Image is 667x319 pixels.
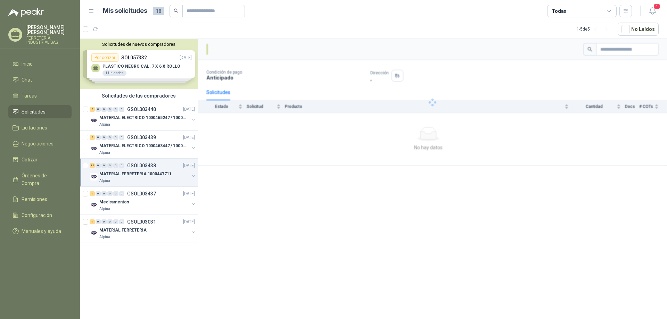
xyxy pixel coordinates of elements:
[90,218,196,240] a: 1 0 0 0 0 0 GSOL003031[DATE] Company LogoMATERIAL FERRETERIAAlpina
[90,163,95,168] div: 12
[552,7,566,15] div: Todas
[90,107,95,112] div: 2
[22,92,37,100] span: Tareas
[90,135,95,140] div: 2
[90,105,196,127] a: 2 0 0 0 0 0 GSOL003440[DATE] Company LogoMATERIAL ELECTRICO 1000465247 / 1000466995Alpina
[8,153,72,166] a: Cotizar
[577,24,612,35] div: 1 - 5 de 5
[22,108,46,116] span: Solicitudes
[90,116,98,125] img: Company Logo
[107,219,113,224] div: 0
[99,122,110,127] p: Alpina
[101,163,107,168] div: 0
[127,219,156,224] p: GSOL003031
[96,163,101,168] div: 0
[8,169,72,190] a: Órdenes de Compra
[8,89,72,102] a: Tareas
[99,234,110,240] p: Alpina
[90,219,95,224] div: 1
[90,191,95,196] div: 1
[8,193,72,206] a: Remisiones
[107,107,113,112] div: 0
[113,163,118,168] div: 0
[101,191,107,196] div: 0
[8,105,72,118] a: Solicitudes
[183,134,195,141] p: [DATE]
[107,191,113,196] div: 0
[90,173,98,181] img: Company Logo
[96,219,101,224] div: 0
[8,121,72,134] a: Licitaciones
[119,163,124,168] div: 0
[101,107,107,112] div: 0
[127,107,156,112] p: GSOL003440
[22,156,38,163] span: Cotizar
[22,76,32,84] span: Chat
[119,107,124,112] div: 0
[22,60,33,68] span: Inicio
[26,36,72,44] p: FERRETERIA INDUSTRIAL SAS
[99,171,171,177] p: MATERIAL FERRETERIA 1000447711
[107,135,113,140] div: 0
[22,140,53,148] span: Negociaciones
[8,209,72,222] a: Configuración
[90,133,196,156] a: 2 0 0 0 0 0 GSOL003439[DATE] Company LogoMATERIAL ELECTRICO 1000463447 / 1000465800Alpina
[113,107,118,112] div: 0
[8,137,72,150] a: Negociaciones
[101,135,107,140] div: 0
[174,8,179,13] span: search
[127,163,156,168] p: GSOL003438
[127,191,156,196] p: GSOL003437
[22,195,47,203] span: Remisiones
[183,106,195,113] p: [DATE]
[99,115,186,121] p: MATERIAL ELECTRICO 1000465247 / 1000466995
[8,225,72,238] a: Manuales y ayuda
[113,191,118,196] div: 0
[22,211,52,219] span: Configuración
[113,135,118,140] div: 0
[183,191,195,197] p: [DATE]
[99,178,110,184] p: Alpina
[183,219,195,225] p: [DATE]
[26,25,72,35] p: [PERSON_NAME] [PERSON_NAME]
[22,124,47,132] span: Licitaciones
[153,7,164,15] span: 18
[101,219,107,224] div: 0
[646,5,659,17] button: 1
[90,144,98,153] img: Company Logo
[8,57,72,70] a: Inicio
[22,172,65,187] span: Órdenes de Compra
[107,163,113,168] div: 0
[119,219,124,224] div: 0
[119,135,124,140] div: 0
[103,6,147,16] h1: Mis solicitudes
[113,219,118,224] div: 0
[90,190,196,212] a: 1 0 0 0 0 0 GSOL003437[DATE] Company LogoMedicamentosAlpina
[90,161,196,184] a: 12 0 0 0 0 0 GSOL003438[DATE] Company LogoMATERIAL FERRETERIA 1000447711Alpina
[8,73,72,86] a: Chat
[90,201,98,209] img: Company Logo
[80,89,198,102] div: Solicitudes de tus compradores
[618,23,659,36] button: No Leídos
[96,107,101,112] div: 0
[80,39,198,89] div: Solicitudes de nuevos compradoresPor cotizarSOL057332[DATE] PLASTICO NEGRO CAL. 7 X 6 X ROLLO1 Un...
[99,199,129,205] p: Medicamentos
[99,150,110,156] p: Alpina
[96,135,101,140] div: 0
[8,8,44,17] img: Logo peakr
[183,162,195,169] p: [DATE]
[119,191,124,196] div: 0
[83,42,195,47] button: Solicitudes de nuevos compradores
[99,227,147,234] p: MATERIAL FERRETERIA
[90,229,98,237] img: Company Logo
[99,143,186,149] p: MATERIAL ELECTRICO 1000463447 / 1000465800
[22,227,61,235] span: Manuales y ayuda
[653,3,661,10] span: 1
[96,191,101,196] div: 0
[99,206,110,212] p: Alpina
[127,135,156,140] p: GSOL003439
